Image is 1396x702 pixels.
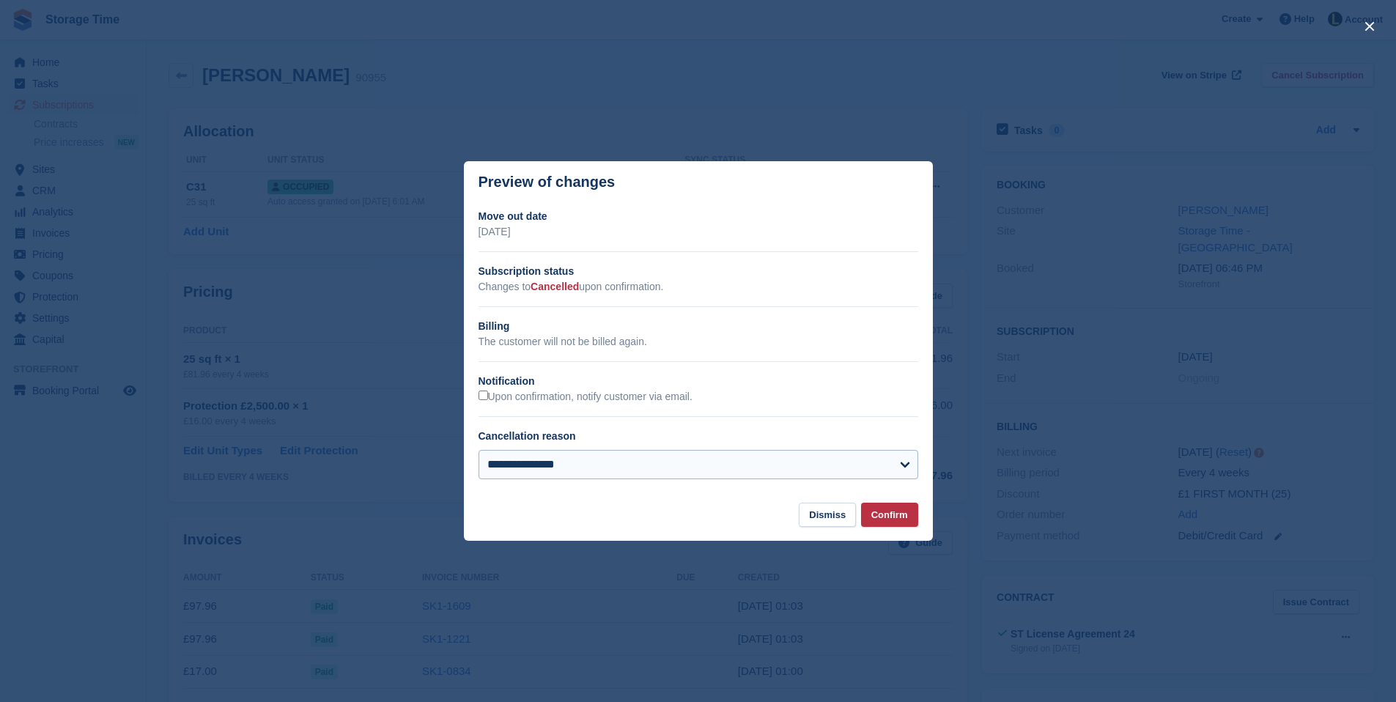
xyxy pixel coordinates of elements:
[861,503,918,527] button: Confirm
[479,174,616,191] p: Preview of changes
[799,503,856,527] button: Dismiss
[479,334,918,350] p: The customer will not be billed again.
[479,279,918,295] p: Changes to upon confirmation.
[479,319,918,334] h2: Billing
[479,391,488,400] input: Upon confirmation, notify customer via email.
[479,430,576,442] label: Cancellation reason
[1358,15,1381,38] button: close
[479,209,918,224] h2: Move out date
[531,281,579,292] span: Cancelled
[479,264,918,279] h2: Subscription status
[479,224,918,240] p: [DATE]
[479,391,693,404] label: Upon confirmation, notify customer via email.
[479,374,918,389] h2: Notification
